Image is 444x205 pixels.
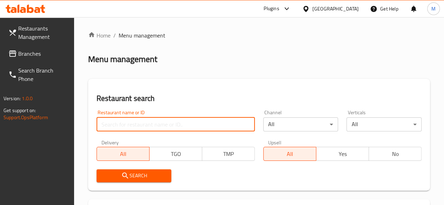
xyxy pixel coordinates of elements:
[97,117,255,131] input: Search for restaurant name or ID..
[152,149,199,159] span: TGO
[4,106,36,115] span: Get support on:
[202,147,255,161] button: TMP
[3,62,74,87] a: Search Branch Phone
[4,113,48,122] a: Support.OpsPlatform
[319,149,366,159] span: Yes
[100,149,147,159] span: All
[268,140,281,145] label: Upsell
[205,149,252,159] span: TMP
[88,31,430,40] nav: breadcrumb
[431,5,436,13] span: M
[113,31,116,40] li: /
[263,117,338,131] div: All
[346,117,422,131] div: All
[316,147,369,161] button: Yes
[264,5,279,13] div: Plugins
[263,147,316,161] button: All
[97,169,172,182] button: Search
[88,54,157,65] h2: Menu management
[101,140,119,145] label: Delivery
[22,94,33,103] span: 1.0.0
[372,149,419,159] span: No
[97,147,150,161] button: All
[102,171,166,180] span: Search
[312,5,359,13] div: [GEOGRAPHIC_DATA]
[18,24,68,41] span: Restaurants Management
[88,31,111,40] a: Home
[149,147,202,161] button: TGO
[18,66,68,83] span: Search Branch Phone
[266,149,313,159] span: All
[3,20,74,45] a: Restaurants Management
[4,94,21,103] span: Version:
[97,93,422,104] h2: Restaurant search
[18,49,68,58] span: Branches
[3,45,74,62] a: Branches
[119,31,165,40] span: Menu management
[369,147,422,161] button: No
